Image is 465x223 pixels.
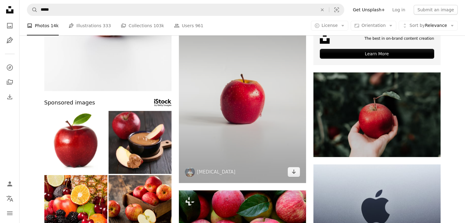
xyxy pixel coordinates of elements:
a: Collections 103k [121,16,164,35]
button: Submit an image [414,5,458,15]
span: Relevance [409,23,447,29]
a: apple logo on blue surface [313,203,441,209]
button: Language [4,192,16,205]
span: 333 [103,22,111,29]
span: 961 [195,22,203,29]
form: Find visuals sitewide [27,4,344,16]
a: red apple on white surface [179,85,306,90]
a: Explore [4,61,16,74]
button: License [311,21,349,31]
a: Get Unsplash+ [349,5,389,15]
a: Illustrations 333 [68,16,111,35]
a: Log in [389,5,409,15]
a: Collections [4,76,16,88]
img: file-1631678316303-ed18b8b5cb9cimage [320,34,330,44]
a: Home — Unsplash [4,4,16,17]
img: Red apple with leaf isolated on white background [44,111,107,174]
img: Slices of fresh apple with peanut butter on wooden table, closeup [109,111,172,174]
img: one red apple [313,72,441,157]
a: Photos [4,20,16,32]
span: Orientation [361,23,386,28]
span: The best in on-brand content creation [364,36,434,41]
div: Learn More [320,49,434,59]
span: Sponsored images [44,98,95,107]
button: Sort byRelevance [399,21,458,31]
a: Users 961 [174,16,203,35]
a: Illustrations [4,34,16,46]
button: Menu [4,207,16,219]
button: Orientation [351,21,396,31]
span: Sort by [409,23,425,28]
button: Clear [316,4,329,16]
img: Go to Tobi's profile [185,167,195,177]
a: Download [288,167,300,177]
button: Search Unsplash [27,4,38,16]
span: 103k [153,22,164,29]
a: [MEDICAL_DATA] [197,169,235,175]
a: Log in / Sign up [4,178,16,190]
span: License [322,23,338,28]
button: Visual search [329,4,344,16]
a: one red apple [313,112,441,117]
a: Download History [4,91,16,103]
